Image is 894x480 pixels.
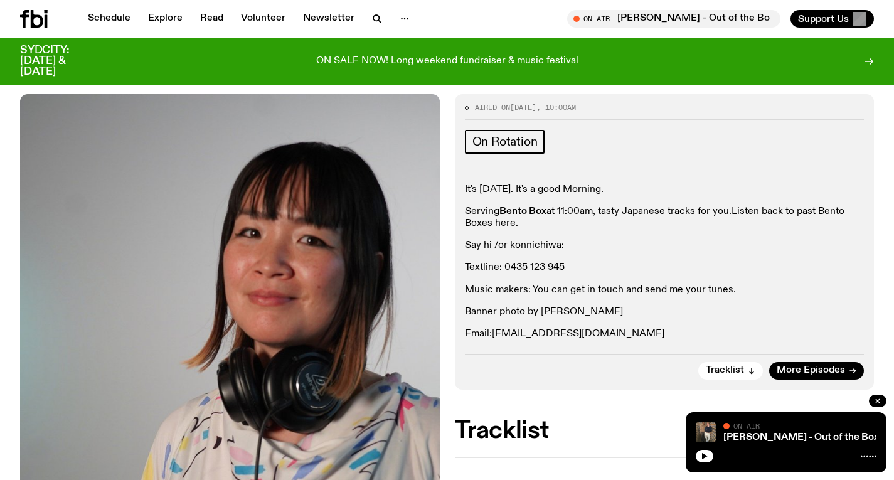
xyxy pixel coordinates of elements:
a: [PERSON_NAME] - Out of the Box [723,432,879,442]
span: More Episodes [777,366,845,375]
a: More Episodes [769,362,864,380]
h2: Tracklist [455,420,875,442]
p: Say hi /or konnichiwa: [465,240,865,252]
a: On Rotation [465,130,545,154]
a: Read [193,10,231,28]
span: [DATE] [510,102,536,112]
span: Aired on [475,102,510,112]
a: Explore [141,10,190,28]
span: On Rotation [472,135,538,149]
span: , 10:00am [536,102,576,112]
p: ON SALE NOW! Long weekend fundraiser & music festival [316,56,578,67]
p: Serving at 11:00am, tasty Japanese tracks for you. [465,206,865,230]
p: Textline: 0435 123 945 [465,262,865,274]
p: Banner photo by [PERSON_NAME] [465,306,865,318]
span: Tracklist [706,366,744,375]
a: [EMAIL_ADDRESS][DOMAIN_NAME] [492,329,664,339]
strong: Bento Box [499,206,546,216]
h3: SYDCITY: [DATE] & [DATE] [20,45,100,77]
a: Newsletter [295,10,362,28]
a: Volunteer [233,10,293,28]
button: Support Us [790,10,874,28]
img: Kate Saap & Lynn Harries [696,422,716,442]
p: It's [DATE]. It's a good Morning. [465,184,865,196]
span: Support Us [798,13,849,24]
a: Schedule [80,10,138,28]
button: Tracklist [698,362,763,380]
button: On Air[PERSON_NAME] - Out of the Box [567,10,780,28]
p: Music makers: You can get in touch and send me your tunes. [465,284,865,296]
p: Email: [465,328,865,340]
span: On Air [733,422,760,430]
